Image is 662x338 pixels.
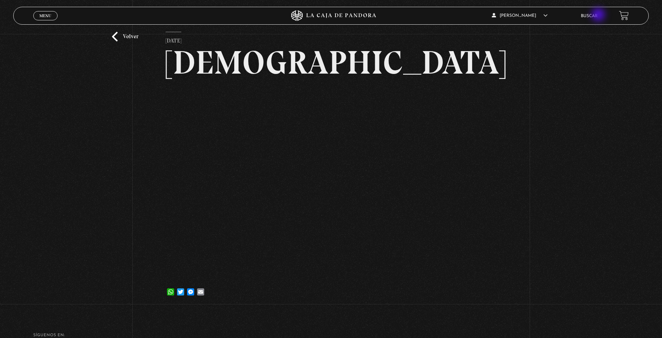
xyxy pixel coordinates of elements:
[166,32,181,46] p: [DATE]
[112,32,138,41] a: Volver
[37,20,54,25] span: Cerrar
[176,281,186,295] a: Twitter
[166,281,176,295] a: WhatsApp
[581,14,598,18] a: Buscar
[196,281,206,295] a: Email
[39,14,51,18] span: Menu
[619,11,629,20] a: View your shopping cart
[166,46,496,79] h2: [DEMOGRAPHIC_DATA]
[33,333,629,337] h4: SÍguenos en:
[492,14,548,18] span: [PERSON_NAME]
[186,281,196,295] a: Messenger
